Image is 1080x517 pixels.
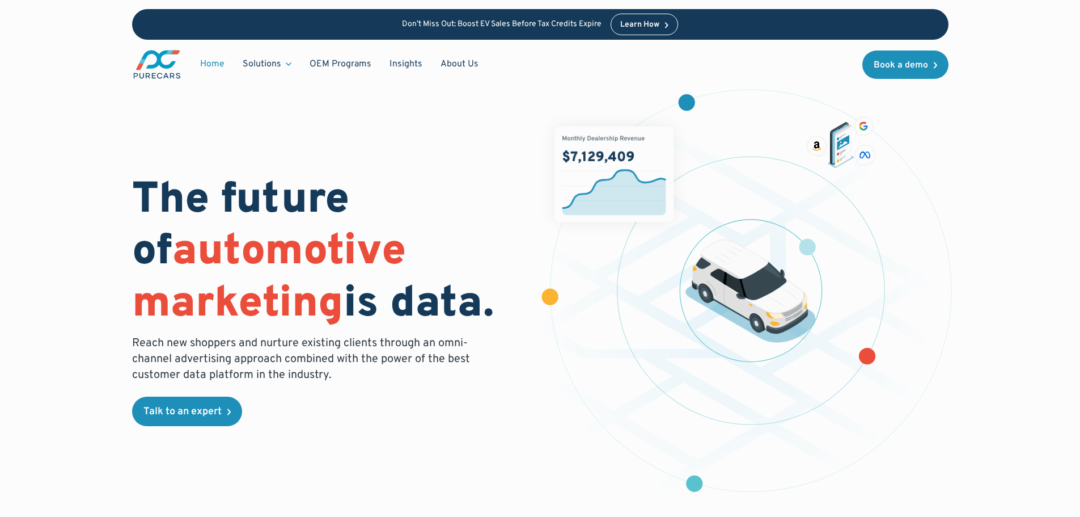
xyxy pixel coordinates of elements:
p: Reach new shoppers and nurture existing clients through an omni-channel advertising approach comb... [132,335,477,383]
img: chart showing monthly dealership revenue of $7m [554,127,674,222]
img: purecars logo [132,49,182,80]
a: Home [191,53,234,75]
div: Solutions [243,58,281,70]
img: ads on social media and advertising partners [806,115,878,168]
a: Learn How [611,14,678,35]
div: Book a demo [874,61,928,70]
span: automotive marketing [132,225,406,331]
a: Talk to an expert [132,397,242,426]
a: About Us [431,53,488,75]
p: Don’t Miss Out: Boost EV Sales Before Tax Credits Expire [402,20,602,30]
a: OEM Programs [300,53,380,75]
div: Talk to an expert [143,407,222,417]
div: Solutions [234,53,300,75]
img: illustration of a vehicle [685,239,815,343]
a: Insights [380,53,431,75]
div: Learn How [620,21,659,29]
h1: The future of is data. [132,175,527,331]
a: Book a demo [862,51,948,79]
a: main [132,49,182,80]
